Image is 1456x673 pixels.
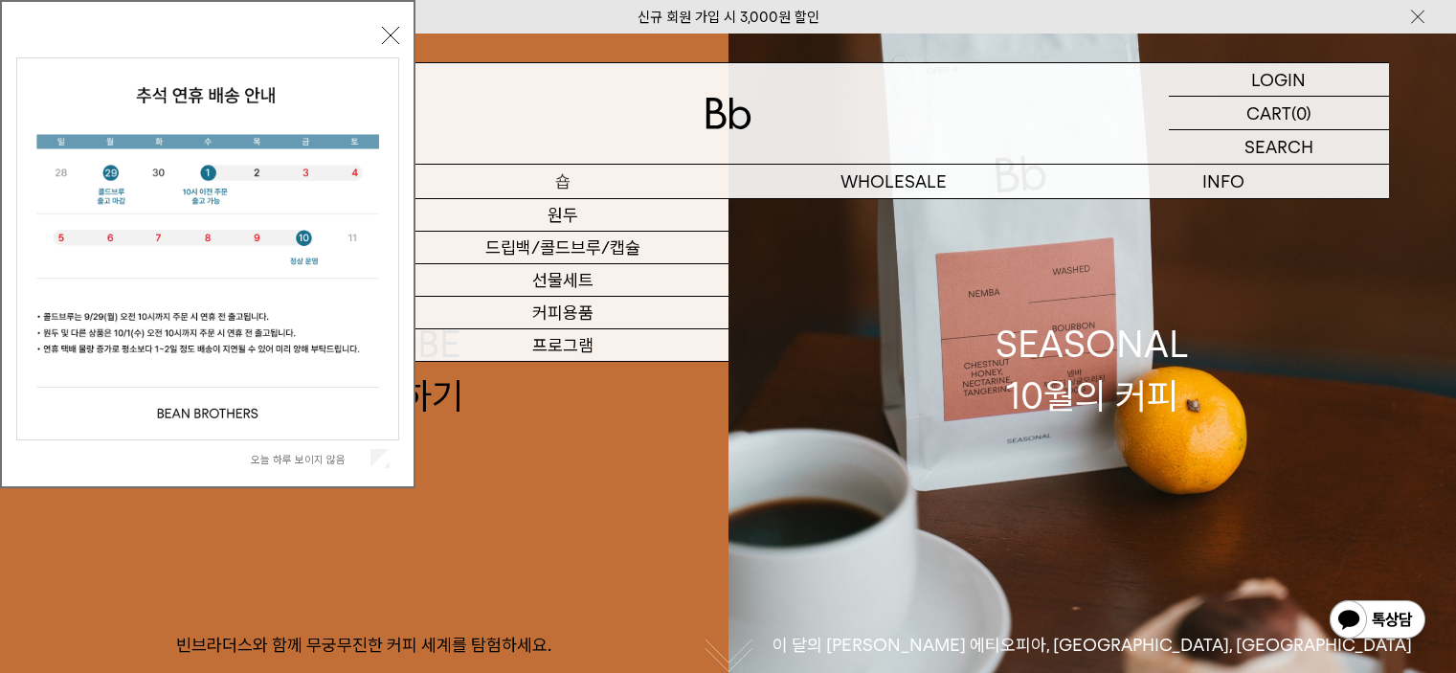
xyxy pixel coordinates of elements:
[728,165,1059,198] p: WHOLESALE
[1246,97,1291,129] p: CART
[706,98,751,129] img: 로고
[1251,63,1306,96] p: LOGIN
[1059,165,1389,198] p: INFO
[398,329,728,362] a: 프로그램
[398,264,728,297] a: 선물세트
[1169,97,1389,130] a: CART (0)
[382,27,399,44] button: 닫기
[398,199,728,232] a: 원두
[638,9,819,26] a: 신규 회원 가입 시 3,000원 할인
[996,319,1189,420] div: SEASONAL 10월의 커피
[17,58,398,439] img: 5e4d662c6b1424087153c0055ceb1a13_140731.jpg
[1244,130,1313,164] p: SEARCH
[1291,97,1311,129] p: (0)
[398,165,728,198] a: 숍
[1169,63,1389,97] a: LOGIN
[398,297,728,329] a: 커피용품
[1328,598,1427,644] img: 카카오톡 채널 1:1 채팅 버튼
[398,232,728,264] a: 드립백/콜드브루/캡슐
[251,453,367,466] label: 오늘 하루 보이지 않음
